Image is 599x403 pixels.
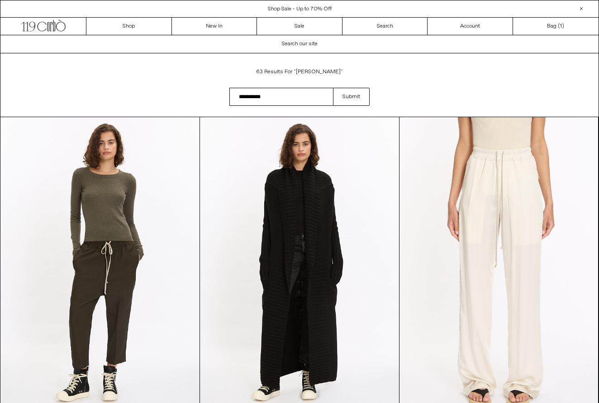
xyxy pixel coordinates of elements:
[86,18,172,35] a: Shop
[229,88,333,106] input: Search
[560,23,562,30] span: 1
[428,18,513,35] a: Account
[513,18,599,35] a: Bag ()
[172,18,257,35] a: New In
[282,40,318,47] span: Search our site
[560,22,564,30] span: )
[333,88,370,106] button: Submit
[257,18,342,35] a: Sale
[229,64,370,80] h1: 63 results for "[PERSON_NAME]"
[268,5,332,13] a: Shop Sale - Up to 70% Off
[342,18,428,35] a: Search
